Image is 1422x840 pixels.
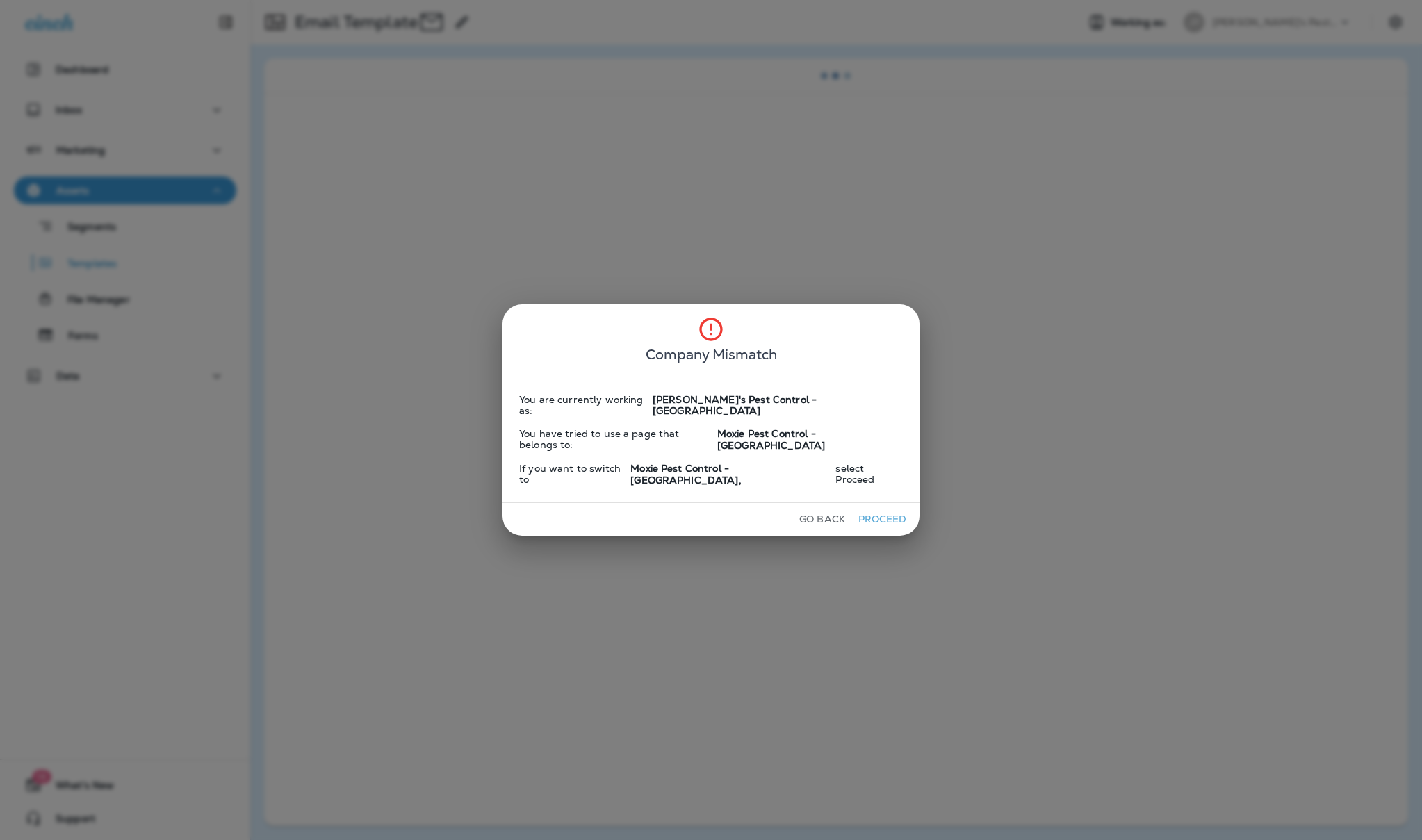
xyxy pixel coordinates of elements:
[835,463,903,486] span: select Proceed
[628,463,835,486] span: Moxie Pest Control - [GEOGRAPHIC_DATA] ,
[646,343,777,365] span: Company Mismatch
[794,509,851,530] button: Go Back
[519,463,628,486] span: If you want to switch to
[519,394,647,418] span: You are currently working as:
[653,394,903,418] span: [PERSON_NAME]'s Pest Control - [GEOGRAPHIC_DATA]
[519,428,712,452] span: You have tried to use a page that belongs to:
[856,509,908,530] button: Proceed
[717,428,903,452] span: Moxie Pest Control - [GEOGRAPHIC_DATA]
